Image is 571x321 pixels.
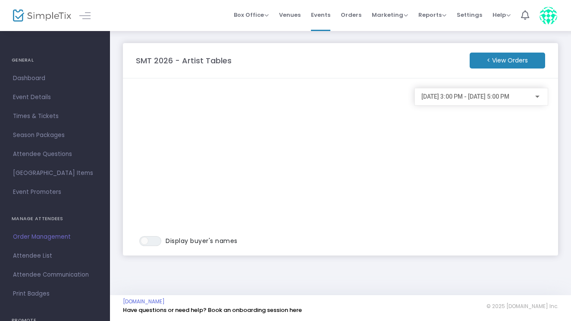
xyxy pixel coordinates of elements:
span: Reports [418,11,446,19]
span: Settings [457,4,482,26]
m-button: < View Orders [470,53,545,69]
span: Events [311,4,330,26]
span: Display buyer's names [166,237,238,245]
h4: GENERAL [12,52,98,69]
span: [GEOGRAPHIC_DATA] Items [13,168,97,179]
span: Print Badges [13,288,97,299]
span: © 2025 [DOMAIN_NAME] Inc. [486,303,558,310]
h4: MANAGE ATTENDEES [12,210,98,228]
span: Event Promoters [13,187,97,198]
span: Venues [279,4,301,26]
span: Event Details [13,92,97,103]
m-panel-title: SMT 2026 - Artist Tables [136,55,232,66]
span: Season Packages [13,130,97,141]
span: Box Office [234,11,269,19]
span: Attendee List [13,250,97,262]
iframe: seating chart [136,88,406,236]
span: Marketing [372,11,408,19]
span: Dashboard [13,73,97,84]
span: Attendee Communication [13,269,97,280]
span: Times & Tickets [13,111,97,122]
span: Orders [341,4,361,26]
span: Help [493,11,511,19]
span: Attendee Questions [13,149,97,160]
a: Have questions or need help? Book an onboarding session here [123,306,302,314]
span: Order Management [13,231,97,243]
span: [DATE] 3:00 PM - [DATE] 5:00 PM [421,93,509,100]
a: [DOMAIN_NAME] [123,298,165,305]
